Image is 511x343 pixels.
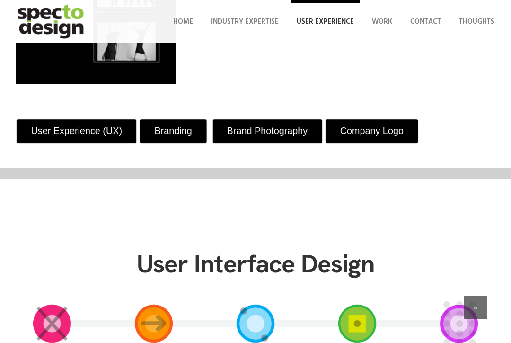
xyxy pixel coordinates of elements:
[325,119,418,144] a: Company Logo
[16,119,137,144] a: User Experience (UX)
[453,0,501,43] a: Thoughts
[33,250,478,278] h2: User Interface Design
[173,16,193,27] span: Home
[297,16,354,27] span: User Experience
[212,119,323,144] a: Brand Photography
[140,119,207,144] a: Branding
[404,0,447,43] a: Contact
[211,16,279,27] span: Industry Expertise
[459,16,494,27] span: Thoughts
[372,16,392,27] span: Work
[167,0,199,43] a: Home
[10,0,93,43] img: specto-logo-2020
[366,0,398,43] a: Work
[291,0,360,43] a: User Experience
[410,16,441,27] span: Contact
[205,0,285,43] a: Industry Expertise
